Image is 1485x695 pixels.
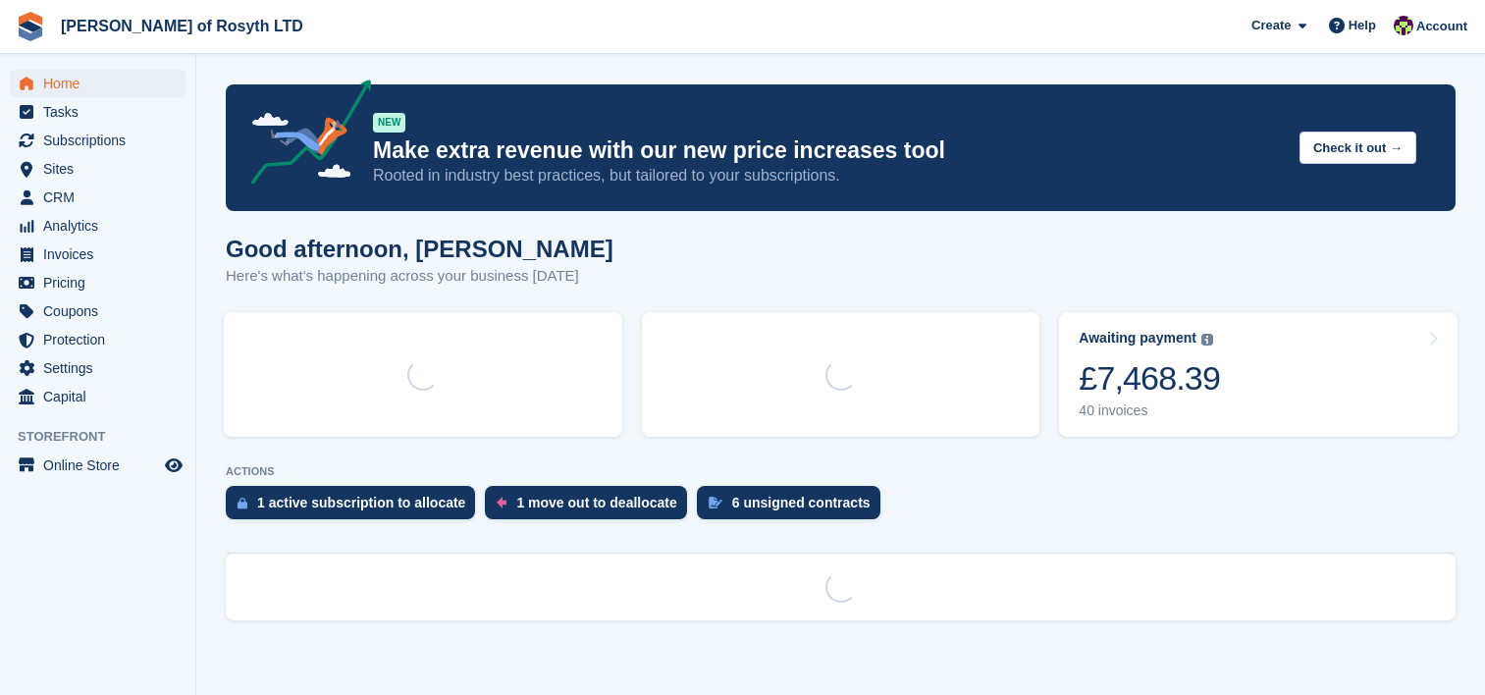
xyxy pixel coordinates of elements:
[373,165,1284,187] p: Rooted in industry best practices, but tailored to your subscriptions.
[226,486,485,529] a: 1 active subscription to allocate
[43,127,161,154] span: Subscriptions
[732,495,871,510] div: 6 unsigned contracts
[10,127,186,154] a: menu
[10,184,186,211] a: menu
[697,486,890,529] a: 6 unsigned contracts
[43,326,161,353] span: Protection
[43,155,161,183] span: Sites
[1079,402,1220,419] div: 40 invoices
[1059,312,1458,437] a: Awaiting payment £7,468.39 40 invoices
[10,354,186,382] a: menu
[516,495,676,510] div: 1 move out to deallocate
[43,354,161,382] span: Settings
[226,265,613,288] p: Here's what's happening across your business [DATE]
[10,326,186,353] a: menu
[10,212,186,240] a: menu
[10,452,186,479] a: menu
[485,486,696,529] a: 1 move out to deallocate
[1079,358,1220,399] div: £7,468.39
[1251,16,1291,35] span: Create
[43,241,161,268] span: Invoices
[43,297,161,325] span: Coupons
[53,10,311,42] a: [PERSON_NAME] of Rosyth LTD
[43,269,161,296] span: Pricing
[43,212,161,240] span: Analytics
[1416,17,1467,36] span: Account
[18,427,195,447] span: Storefront
[10,98,186,126] a: menu
[1079,330,1196,347] div: Awaiting payment
[1299,132,1416,164] button: Check it out →
[226,465,1456,478] p: ACTIONS
[238,497,247,509] img: active_subscription_to_allocate_icon-d502201f5373d7db506a760aba3b589e785aa758c864c3986d89f69b8ff3...
[709,497,722,508] img: contract_signature_icon-13c848040528278c33f63329250d36e43548de30e8caae1d1a13099fd9432cc5.svg
[373,136,1284,165] p: Make extra revenue with our new price increases tool
[43,383,161,410] span: Capital
[10,297,186,325] a: menu
[1201,334,1213,346] img: icon-info-grey-7440780725fd019a000dd9b08b2336e03edf1995a4989e88bcd33f0948082b44.svg
[10,383,186,410] a: menu
[43,184,161,211] span: CRM
[43,70,161,97] span: Home
[1394,16,1413,35] img: Nina Briggs
[162,454,186,477] a: Preview store
[1349,16,1376,35] span: Help
[10,269,186,296] a: menu
[226,236,613,262] h1: Good afternoon, [PERSON_NAME]
[43,98,161,126] span: Tasks
[16,12,45,41] img: stora-icon-8386f47178a22dfd0bd8f6a31ec36ba5ce8667c1dd55bd0f319d3a0aa187defe.svg
[235,80,372,191] img: price-adjustments-announcement-icon-8257ccfd72463d97f412b2fc003d46551f7dbcb40ab6d574587a9cd5c0d94...
[10,155,186,183] a: menu
[10,70,186,97] a: menu
[373,113,405,133] div: NEW
[43,452,161,479] span: Online Store
[257,495,465,510] div: 1 active subscription to allocate
[497,497,506,508] img: move_outs_to_deallocate_icon-f764333ba52eb49d3ac5e1228854f67142a1ed5810a6f6cc68b1a99e826820c5.svg
[10,241,186,268] a: menu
